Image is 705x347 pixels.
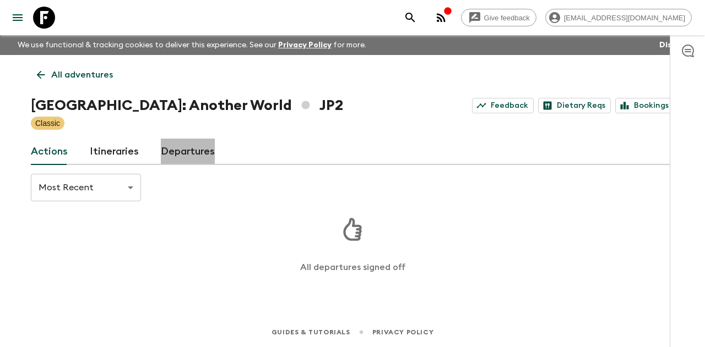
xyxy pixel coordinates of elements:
a: Bookings [615,98,674,113]
p: All departures signed off [300,262,405,273]
a: Dietary Reqs [538,98,611,113]
button: menu [7,7,29,29]
span: [EMAIL_ADDRESS][DOMAIN_NAME] [558,14,691,22]
div: Most Recent [31,172,141,203]
p: Classic [35,118,60,129]
span: Give feedback [478,14,536,22]
a: Actions [31,139,68,165]
a: Privacy Policy [372,326,433,338]
div: [EMAIL_ADDRESS][DOMAIN_NAME] [545,9,692,26]
a: Privacy Policy [278,41,332,49]
a: Itineraries [90,139,139,165]
a: Feedback [472,98,534,113]
h1: [GEOGRAPHIC_DATA]: Another World JP2 [31,95,343,117]
a: All adventures [31,64,119,86]
a: Give feedback [461,9,536,26]
button: Dismiss [657,37,692,53]
a: Departures [161,139,215,165]
a: Guides & Tutorials [272,326,350,338]
p: We use functional & tracking cookies to deliver this experience. See our for more. [13,35,371,55]
p: All adventures [51,68,113,81]
button: search adventures [399,7,421,29]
